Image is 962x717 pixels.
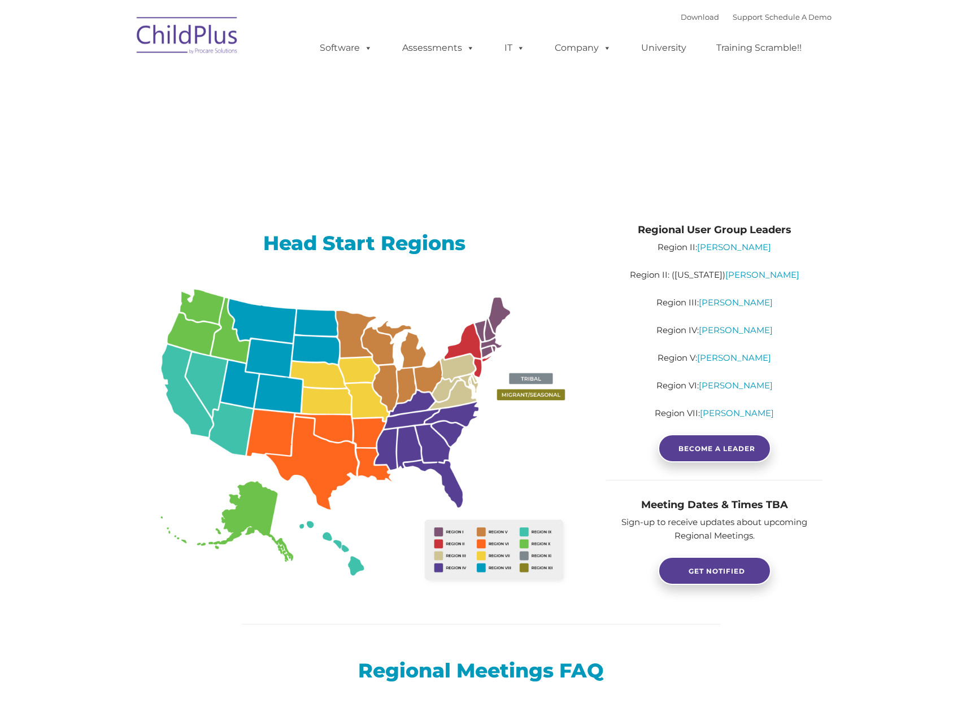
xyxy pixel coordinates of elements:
[140,230,590,256] h2: Head Start Regions
[705,37,813,59] a: Training Scramble!!
[606,323,822,337] p: Region IV:
[606,497,822,513] h4: Meeting Dates & Times TBA
[681,12,719,21] a: Download
[493,37,536,59] a: IT
[678,444,755,453] span: BECOME A LEADER
[658,557,771,585] a: GET NOTIFIED
[543,37,623,59] a: Company
[630,37,698,59] a: University
[606,351,822,365] p: Region V:
[606,406,822,420] p: Region VII:
[606,379,822,392] p: Region VI:
[391,37,486,59] a: Assessments
[308,37,384,59] a: Software
[606,241,822,254] p: Region II:
[681,12,832,21] font: |
[606,222,822,238] h4: Regional User Group Leaders
[765,12,832,21] a: Schedule A Demo
[131,9,244,65] img: ChildPlus by Procare Solutions
[725,269,799,280] a: [PERSON_NAME]
[658,434,771,462] a: BECOME A LEADER
[697,242,771,252] a: [PERSON_NAME]
[697,352,771,363] a: [PERSON_NAME]
[606,296,822,309] p: Region III:
[699,325,773,335] a: [PERSON_NAME]
[733,12,763,21] a: Support
[700,408,774,418] a: [PERSON_NAME]
[140,276,590,603] img: head-start-regions
[606,268,822,282] p: Region II: ([US_STATE])
[148,658,815,683] h2: Regional Meetings FAQ
[699,380,773,391] a: [PERSON_NAME]
[689,567,745,575] span: GET NOTIFIED
[606,515,822,543] p: Sign-up to receive updates about upcoming Regional Meetings.
[699,297,773,308] a: [PERSON_NAME]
